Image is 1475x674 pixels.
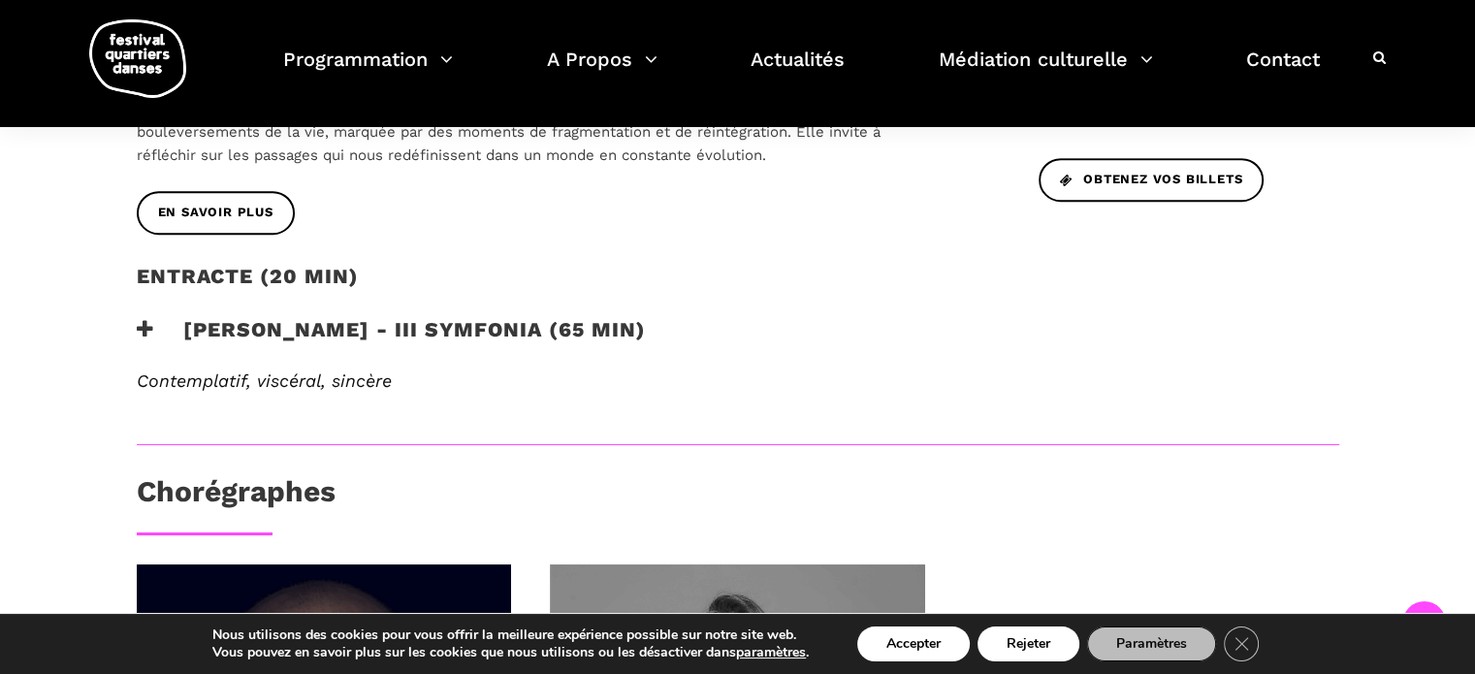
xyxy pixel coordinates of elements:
a: Obtenez vos billets [1039,158,1264,202]
a: Contact [1246,43,1320,100]
p: Vous pouvez en savoir plus sur les cookies que nous utilisons ou les désactiver dans . [212,644,809,661]
button: paramètres [736,644,806,661]
h3: [PERSON_NAME] - III Symfonia (65 min) [137,317,646,366]
a: Actualités [751,43,845,100]
button: Paramètres [1087,626,1216,661]
a: EN SAVOIR PLUS [137,191,295,235]
h3: Chorégraphes [137,474,336,523]
span: explore la transition, le retour et la transformation. Premier travail créé après la maternité de... [137,53,884,164]
button: Rejeter [978,626,1079,661]
button: Accepter [857,626,970,661]
img: logo-fqd-med [89,19,186,98]
span: Obtenez vos billets [1060,170,1242,190]
span: EN SAVOIR PLUS [158,203,273,223]
a: Programmation [283,43,453,100]
a: Médiation culturelle [939,43,1153,100]
p: Nous utilisons des cookies pour vous offrir la meilleure expérience possible sur notre site web. [212,626,809,644]
button: Close GDPR Cookie Banner [1224,626,1259,661]
a: A Propos [547,43,657,100]
span: Contemplatif, viscéral, sincère [137,370,392,391]
h2: Entracte (20 min) [137,264,359,312]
